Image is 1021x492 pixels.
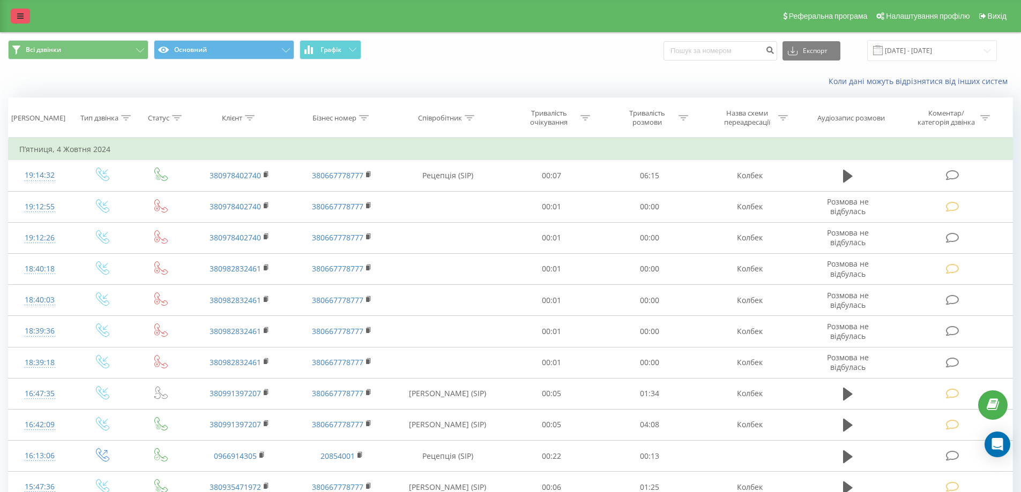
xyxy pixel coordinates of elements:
[312,419,363,429] a: 380667778777
[210,232,261,243] a: 380978402740
[503,253,601,284] td: 00:01
[601,378,699,409] td: 01:34
[312,113,356,123] div: Бізнес номер
[8,40,148,59] button: Всі дзвінки
[601,285,699,316] td: 00:00
[718,109,776,127] div: Назва схеми переадресації
[698,160,800,191] td: Колбек
[148,113,169,123] div: Статус
[698,347,800,378] td: Колбек
[664,41,777,60] input: Пошук за номером
[321,46,341,54] span: Графік
[393,441,503,472] td: Рецепція (SIP)
[503,316,601,347] td: 00:01
[393,378,503,409] td: [PERSON_NAME] (SIP)
[827,321,869,341] span: Розмова не відбулась
[601,253,699,284] td: 00:00
[312,263,363,274] a: 380667778777
[19,196,61,217] div: 19:12:55
[782,41,840,60] button: Експорт
[698,253,800,284] td: Колбек
[503,191,601,222] td: 00:01
[418,113,462,123] div: Співробітник
[80,113,118,123] div: Тип дзвінка
[698,222,800,253] td: Колбек
[827,196,869,216] span: Розмова не відбулась
[698,191,800,222] td: Колбек
[698,409,800,440] td: Колбек
[210,419,261,429] a: 380991397207
[19,383,61,404] div: 16:47:35
[321,451,355,461] a: 20854001
[214,451,257,461] a: 0966914305
[9,139,1013,160] td: П’ятниця, 4 Жовтня 2024
[601,316,699,347] td: 00:00
[312,326,363,336] a: 380667778777
[210,201,261,211] a: 380978402740
[222,113,242,123] div: Клієнт
[985,432,1010,457] div: Open Intercom Messenger
[300,40,361,59] button: Графік
[210,170,261,180] a: 380978402740
[503,285,601,316] td: 00:01
[210,482,261,492] a: 380935471972
[601,222,699,253] td: 00:00
[312,201,363,211] a: 380667778777
[19,352,61,373] div: 18:39:18
[988,12,1007,20] span: Вихід
[698,285,800,316] td: Колбек
[698,316,800,347] td: Колбек
[618,109,676,127] div: Тривалість розмови
[829,76,1013,86] a: Коли дані можуть відрізнятися вiд інших систем
[503,222,601,253] td: 00:01
[827,228,869,247] span: Розмова не відбулась
[789,12,868,20] span: Реферальна програма
[503,378,601,409] td: 00:05
[19,259,61,279] div: 18:40:18
[26,46,61,54] span: Всі дзвінки
[312,232,363,243] a: 380667778777
[520,109,578,127] div: Тривалість очікування
[312,170,363,180] a: 380667778777
[154,40,294,59] button: Основний
[312,295,363,305] a: 380667778777
[601,160,699,191] td: 06:15
[312,357,363,367] a: 380667778777
[601,441,699,472] td: 00:13
[210,263,261,274] a: 380982832461
[915,109,978,127] div: Коментар/категорія дзвінка
[19,228,61,248] div: 19:12:26
[503,409,601,440] td: 00:05
[19,290,61,311] div: 18:40:03
[817,113,885,123] div: Аудіозапис розмови
[312,482,363,492] a: 380667778777
[393,160,503,191] td: Рецепція (SIP)
[11,113,65,123] div: [PERSON_NAME]
[210,295,261,305] a: 380982832461
[503,160,601,191] td: 00:07
[19,165,61,186] div: 19:14:32
[601,191,699,222] td: 00:00
[312,388,363,398] a: 380667778777
[601,347,699,378] td: 00:00
[210,326,261,336] a: 380982832461
[827,352,869,372] span: Розмова не відбулась
[210,388,261,398] a: 380991397207
[827,259,869,278] span: Розмова не відбулась
[19,321,61,342] div: 18:39:36
[210,357,261,367] a: 380982832461
[886,12,970,20] span: Налаштування профілю
[393,409,503,440] td: [PERSON_NAME] (SIP)
[19,445,61,466] div: 16:13:06
[601,409,699,440] td: 04:08
[19,414,61,435] div: 16:42:09
[827,290,869,310] span: Розмова не відбулась
[503,441,601,472] td: 00:22
[698,378,800,409] td: Колбек
[503,347,601,378] td: 00:01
